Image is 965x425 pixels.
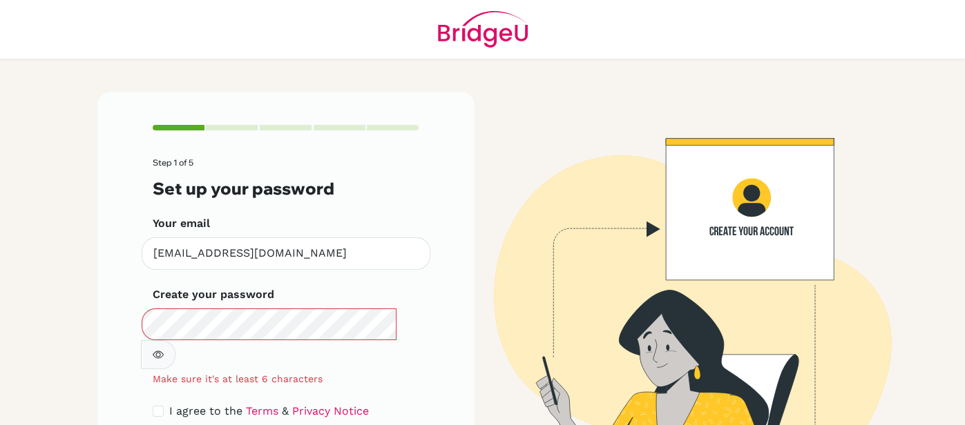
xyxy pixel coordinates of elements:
label: Your email [153,215,210,232]
a: Terms [246,404,278,417]
input: Insert your email* [142,237,430,270]
span: & [282,404,289,417]
label: Create your password [153,286,274,303]
span: Step 1 of 5 [153,157,193,168]
h3: Set up your password [153,179,419,199]
a: Privacy Notice [292,404,369,417]
span: I agree to the [169,404,242,417]
div: Make sure it's at least 6 characters [142,372,430,386]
